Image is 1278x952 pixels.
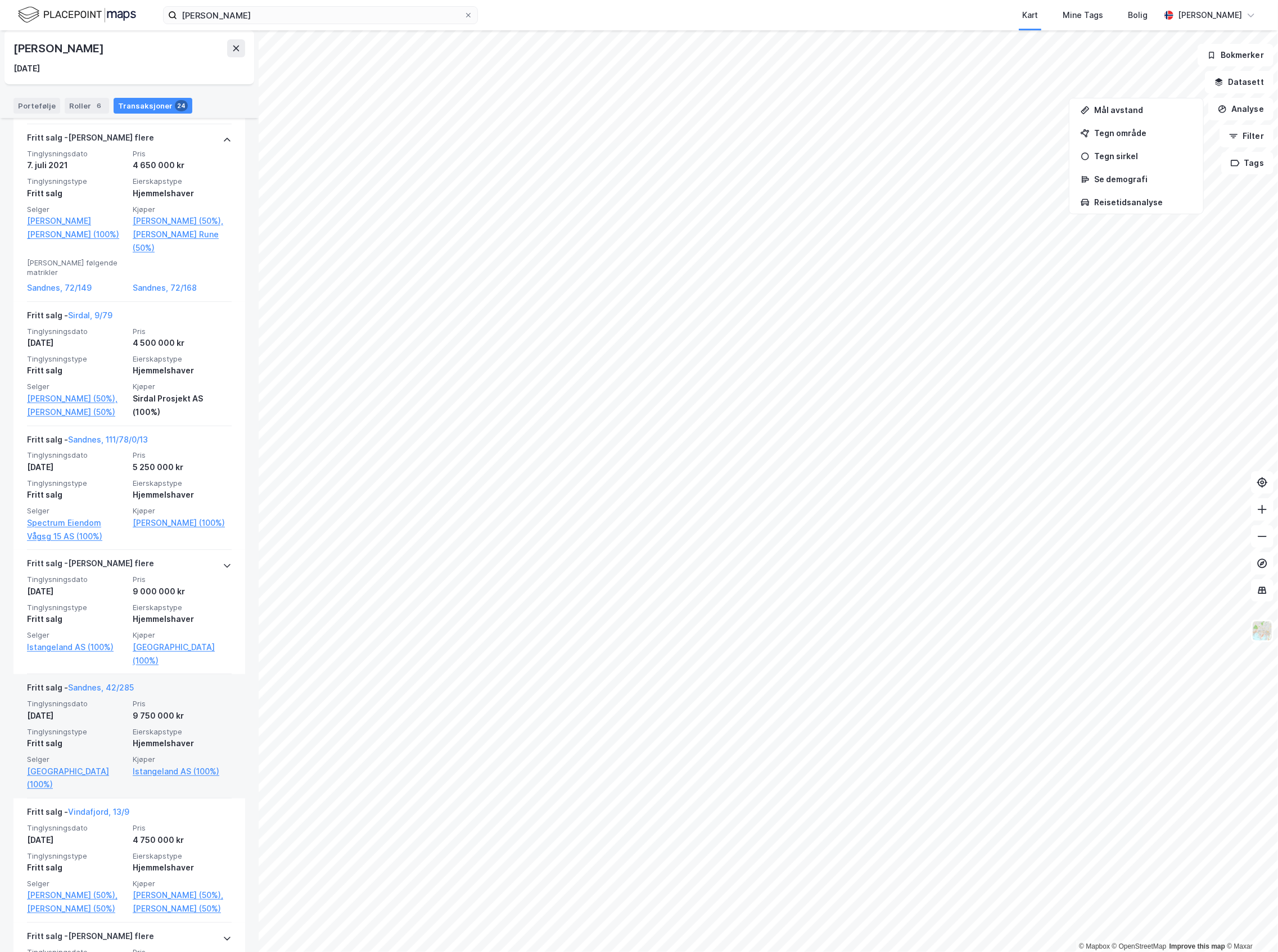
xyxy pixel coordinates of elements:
[27,709,126,723] div: [DATE]
[27,214,126,241] a: [PERSON_NAME] [PERSON_NAME] (100%)
[133,354,232,364] span: Eierskapstype
[1222,898,1278,952] iframe: Chat Widget
[133,327,232,336] span: Pris
[1178,8,1242,22] div: [PERSON_NAME]
[27,833,126,847] div: [DATE]
[1169,942,1225,950] a: Improve this map
[1222,898,1278,952] div: Kontrollprogram for chat
[27,461,126,474] div: [DATE]
[27,392,126,405] a: [PERSON_NAME] (50%),
[27,699,126,709] span: Tinglysningsdato
[133,461,232,474] div: 5 250 000 kr
[177,7,464,24] input: Søk på adresse, matrikkel, gårdeiere, leietakere eller personer
[27,805,129,823] div: Fritt salg -
[27,902,126,915] a: [PERSON_NAME] (50%)
[27,149,126,159] span: Tinglysningsdato
[1063,8,1103,22] div: Mine Tags
[27,159,126,172] div: 7. juli 2021
[133,450,232,460] span: Pris
[1094,197,1192,207] div: Reisetidsanalyse
[133,516,232,530] a: [PERSON_NAME] (100%)
[1198,44,1274,66] button: Bokmerker
[27,575,126,584] span: Tinglysningsdato
[133,861,232,874] div: Hjemmelshaver
[18,5,136,25] img: logo.f888ab2527a4732fd821a326f86c7f29.svg
[27,205,126,214] span: Selger
[175,100,188,111] div: 24
[1022,8,1038,22] div: Kart
[114,98,192,114] div: Transaksjoner
[13,98,60,114] div: Portefølje
[27,727,126,737] span: Tinglysningstype
[133,833,232,847] div: 4 750 000 kr
[133,823,232,833] span: Pris
[27,640,126,654] a: Istangeland AS (100%)
[27,755,126,764] span: Selger
[1079,942,1110,950] a: Mapbox
[133,336,232,350] div: 4 500 000 kr
[27,187,126,200] div: Fritt salg
[27,557,154,575] div: Fritt salg - [PERSON_NAME] flere
[27,364,126,377] div: Fritt salg
[68,807,129,816] a: Vindafjord, 13/9
[133,392,232,419] div: Sirdal Prosjekt AS (100%)
[27,681,134,699] div: Fritt salg -
[133,177,232,186] span: Eierskapstype
[133,382,232,391] span: Kjøper
[133,879,232,888] span: Kjøper
[27,258,126,278] span: [PERSON_NAME] følgende matrikler
[27,930,154,948] div: Fritt salg - [PERSON_NAME] flere
[27,327,126,336] span: Tinglysningsdato
[27,630,126,640] span: Selger
[133,709,232,723] div: 9 750 000 kr
[27,309,112,327] div: Fritt salg -
[133,479,232,488] span: Eierskapstype
[27,450,126,460] span: Tinglysningsdato
[133,575,232,584] span: Pris
[133,727,232,737] span: Eierskapstype
[27,861,126,874] div: Fritt salg
[133,364,232,377] div: Hjemmelshaver
[1220,125,1274,147] button: Filter
[1252,620,1273,642] img: Z
[133,612,232,626] div: Hjemmelshaver
[133,281,232,295] a: Sandnes, 72/168
[133,737,232,750] div: Hjemmelshaver
[27,131,154,149] div: Fritt salg - [PERSON_NAME] flere
[27,405,126,419] a: [PERSON_NAME] (50%)
[27,382,126,391] span: Selger
[1112,942,1167,950] a: OpenStreetMap
[27,336,126,350] div: [DATE]
[133,640,232,667] a: [GEOGRAPHIC_DATA] (100%)
[13,62,40,75] div: [DATE]
[27,765,126,792] a: [GEOGRAPHIC_DATA] (100%)
[27,888,126,902] a: [PERSON_NAME] (50%),
[27,506,126,516] span: Selger
[27,479,126,488] span: Tinglysningstype
[133,205,232,214] span: Kjøper
[27,516,126,543] a: Spectrum Eiendom Vågsg 15 AS (100%)
[133,902,232,915] a: [PERSON_NAME] (50%)
[27,488,126,502] div: Fritt salg
[68,683,134,692] a: Sandnes, 42/285
[133,888,232,902] a: [PERSON_NAME] (50%),
[27,177,126,186] span: Tinglysningstype
[27,585,126,598] div: [DATE]
[27,603,126,612] span: Tinglysningstype
[133,630,232,640] span: Kjøper
[1208,98,1274,120] button: Analyse
[133,851,232,861] span: Eierskapstype
[1094,105,1192,115] div: Mål avstand
[133,699,232,709] span: Pris
[1128,8,1148,22] div: Bolig
[133,187,232,200] div: Hjemmelshaver
[133,765,232,778] a: Istangeland AS (100%)
[1094,128,1192,138] div: Tegn område
[133,755,232,764] span: Kjøper
[133,506,232,516] span: Kjøper
[133,585,232,598] div: 9 000 000 kr
[1221,152,1274,174] button: Tags
[133,228,232,255] a: [PERSON_NAME] Rune (50%)
[27,879,126,888] span: Selger
[133,488,232,502] div: Hjemmelshaver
